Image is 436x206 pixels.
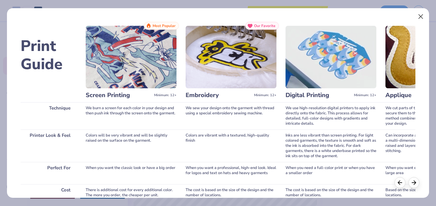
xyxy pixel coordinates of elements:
img: Embroidery [186,26,276,88]
div: Perfect For [21,162,77,184]
div: Printer Look & Feel [21,130,77,162]
div: We burn a screen for each color in your design and then push ink through the screen onto the garm... [86,102,177,130]
span: Minimum: 12+ [354,93,376,97]
img: Digital Printing [286,26,376,88]
h3: Screen Printing [86,91,152,99]
div: Inks are less vibrant than screen printing. For light colored garments, the texture is smooth and... [286,130,376,162]
div: There is additional cost for every additional color. The more you order, the cheaper per unit. [86,184,177,201]
h2: Print Guide [21,37,77,73]
div: The cost is based on the size of the design and the number of locations. [186,184,276,201]
span: Minimum: 12+ [254,93,276,97]
span: Minimum: 12+ [154,93,177,97]
div: When you want a professional, high-end look. Ideal for logos and text on hats and heavy garments [186,162,276,184]
span: Our Favorite [254,24,276,28]
div: Technique [21,102,77,130]
div: We sew your design onto the garment with thread using a special embroidery sewing machine. [186,102,276,130]
div: Cost [21,184,77,201]
div: Colors are vibrant with a textured, high-quality finish [186,130,276,162]
h3: Embroidery [186,91,252,99]
div: The cost is based on the size of the design and the number of locations. [286,184,376,201]
button: Close [415,11,427,22]
div: We use high-resolution digital printers to apply ink directly onto the fabric. This process allow... [286,102,376,130]
span: Most Popular [153,24,176,28]
img: Screen Printing [86,26,177,88]
div: When you want the classic look or have a big order [86,162,177,184]
div: Colors will be very vibrant and will be slightly raised on the surface on the garment. [86,130,177,162]
h3: Digital Printing [286,91,352,99]
div: When you need a full-color print or when you have a smaller order [286,162,376,184]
